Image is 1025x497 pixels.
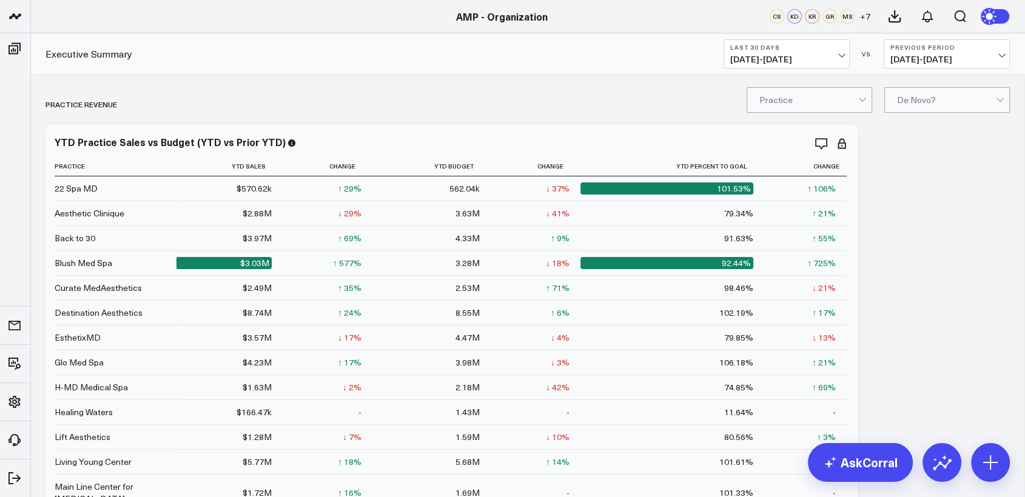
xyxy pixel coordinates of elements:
[455,307,479,319] div: 8.55M
[730,55,843,64] span: [DATE] - [DATE]
[338,182,361,195] div: ↑ 29%
[55,456,132,468] div: Living Young Center
[580,257,753,269] div: 92.44%
[580,182,753,195] div: 101.53%
[55,207,124,219] div: Aesthetic Clinique
[243,431,272,443] div: $1.28M
[546,207,570,219] div: ↓ 41%
[724,282,753,294] div: 98.46%
[719,307,753,319] div: 102.19%
[546,456,570,468] div: ↑ 14%
[724,39,850,68] button: Last 30 Days[DATE]-[DATE]
[338,307,361,319] div: ↑ 24%
[338,282,361,294] div: ↑ 35%
[243,207,272,219] div: $2.88M
[237,406,272,418] div: $166.47k
[812,381,836,393] div: ↑ 69%
[770,9,784,24] div: CS
[55,257,112,269] div: Blush Med Spa
[338,207,361,219] div: ↓ 29%
[176,257,272,269] div: $3.03M
[243,232,272,244] div: $3.97M
[890,55,1003,64] span: [DATE] - [DATE]
[338,356,361,369] div: ↑ 17%
[456,10,548,23] a: AMP - Organization
[812,332,836,344] div: ↓ 13%
[55,232,95,244] div: Back to 30
[449,182,479,195] div: 562.04k
[176,156,283,176] th: Ytd Sales
[812,207,836,219] div: ↑ 21%
[724,232,753,244] div: 91.63%
[546,182,570,195] div: ↓ 37%
[546,282,570,294] div: ↑ 71%
[455,332,479,344] div: 4.47M
[808,443,913,482] a: AskCorral
[455,431,479,443] div: 1.59M
[455,257,479,269] div: 3.28M
[719,456,753,468] div: 101.61%
[338,232,361,244] div: ↑ 69%
[4,467,27,489] a: Log Out
[551,332,570,344] div: ↓ 4%
[856,50,878,58] div: VS
[358,406,361,418] div: -
[338,456,361,468] div: ↑ 18%
[55,282,142,294] div: Curate MedAesthetics
[822,9,837,24] div: GR
[333,257,361,269] div: ↑ 577%
[343,431,361,443] div: ↓ 7%
[724,381,753,393] div: 74.85%
[812,307,836,319] div: ↑ 17%
[551,356,570,369] div: ↓ 3%
[55,135,286,148] div: YTD Practice Sales vs Budget (YTD vs Prior YTD)
[455,456,479,468] div: 5.68M
[551,232,570,244] div: ↑ 9%
[890,44,1003,51] b: Previous Period
[55,381,128,393] div: H-MD Medical Spa
[807,257,836,269] div: ↑ 725%
[724,406,753,418] div: 11.64%
[812,232,836,244] div: ↑ 55%
[724,332,753,344] div: 79.85%
[840,9,855,24] div: MS
[243,307,272,319] div: $8.74M
[455,232,479,244] div: 4.33M
[730,44,843,51] b: Last 30 Days
[55,332,101,344] div: EsthetixMD
[884,39,1010,68] button: Previous Period[DATE]-[DATE]
[283,156,372,176] th: Change
[343,381,361,393] div: ↓ 2%
[805,9,819,24] div: KR
[237,182,272,195] div: $570.62k
[455,207,479,219] div: 3.63M
[719,356,753,369] div: 106.18%
[764,156,847,176] th: Change
[566,406,570,418] div: -
[55,431,110,443] div: Lift Aesthetics
[55,307,143,319] div: Destination Aesthetics
[546,431,570,443] div: ↓ 10%
[860,12,870,21] span: + 7
[724,431,753,443] div: 80.56%
[45,90,117,118] div: PRACTICE REVENUE
[455,406,479,418] div: 1.43M
[546,257,570,269] div: ↓ 18%
[55,182,98,195] div: 22 Spa MD
[55,406,113,418] div: Healing Waters
[372,156,490,176] th: Ytd Budget
[787,9,802,24] div: KD
[55,356,104,369] div: Glo Med Spa
[338,332,361,344] div: ↓ 17%
[833,406,836,418] div: -
[724,207,753,219] div: 79.34%
[455,381,479,393] div: 2.18M
[546,381,570,393] div: ↓ 42%
[580,156,764,176] th: Ytd Percent To Goal
[455,282,479,294] div: 2.53M
[551,307,570,319] div: ↑ 6%
[45,47,132,61] a: Executive Summary
[817,431,836,443] div: ↑ 3%
[243,282,272,294] div: $2.49M
[243,381,272,393] div: $1.63M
